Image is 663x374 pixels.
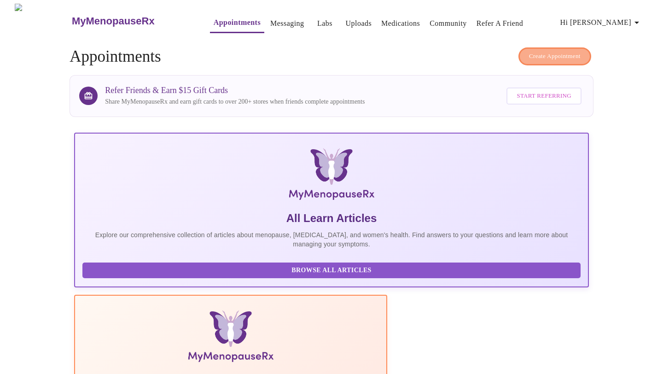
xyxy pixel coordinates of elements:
[506,88,581,105] button: Start Referring
[378,14,424,33] button: Medications
[70,47,593,66] h4: Appointments
[92,265,571,276] span: Browse All Articles
[105,97,365,106] p: Share MyMenopauseRx and earn gift cards to over 200+ stores when friends complete appointments
[342,14,376,33] button: Uploads
[430,17,467,30] a: Community
[82,263,581,279] button: Browse All Articles
[560,16,642,29] span: Hi [PERSON_NAME]
[270,17,304,30] a: Messaging
[381,17,420,30] a: Medications
[105,86,365,95] h3: Refer Friends & Earn $15 Gift Cards
[82,211,581,226] h5: All Learn Articles
[82,266,583,274] a: Browse All Articles
[317,17,332,30] a: Labs
[267,14,308,33] button: Messaging
[426,14,471,33] button: Community
[518,47,591,65] button: Create Appointment
[82,230,581,249] p: Explore our comprehensive collection of articles about menopause, [MEDICAL_DATA], and women's hea...
[346,17,372,30] a: Uploads
[517,91,571,101] span: Start Referring
[473,14,527,33] button: Refer a Friend
[210,13,264,33] button: Appointments
[160,148,503,204] img: MyMenopauseRx Logo
[129,310,331,366] img: Menopause Manual
[557,13,646,32] button: Hi [PERSON_NAME]
[310,14,340,33] button: Labs
[70,5,191,37] a: MyMenopauseRx
[214,16,261,29] a: Appointments
[15,4,70,38] img: MyMenopauseRx Logo
[72,15,155,27] h3: MyMenopauseRx
[529,51,581,62] span: Create Appointment
[477,17,523,30] a: Refer a Friend
[504,83,583,109] a: Start Referring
